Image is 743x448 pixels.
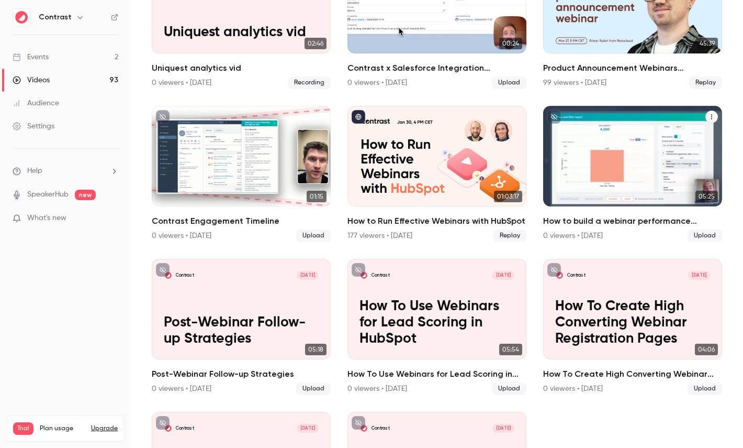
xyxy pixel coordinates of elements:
[13,121,54,132] div: Settings
[288,77,331,89] span: Recording
[543,106,722,242] li: How to build a webinar performance dashboard in HubSpot
[13,166,118,177] li: help-dropdown-opener
[359,299,514,347] p: How To Use Webinars for Lead Scoring in HubSpot
[543,62,722,74] h2: Product Announcement Webinars Reinvented
[499,38,522,49] span: 00:24
[347,259,526,395] li: How To Use Webinars for Lead Scoring in HubSpot
[492,383,526,395] span: Upload
[547,110,561,124] button: unpublished
[297,271,319,280] span: [DATE]
[156,416,170,430] button: unpublished
[492,77,526,89] span: Upload
[352,416,365,430] button: unpublished
[152,384,211,394] div: 0 viewers • [DATE]
[347,384,407,394] div: 0 viewers • [DATE]
[27,213,66,224] span: What's new
[176,425,194,432] p: Contrast
[91,424,118,433] button: Upgrade
[347,259,526,395] a: How To Use Webinars for Lead Scoring in HubSpotContrast[DATE]How To Use Webinars for Lead Scoring...
[499,344,522,355] span: 05:54
[152,368,331,380] h2: Post-Webinar Follow-up Strategies
[347,368,526,380] h2: How To Use Webinars for Lead Scoring in HubSpot
[543,259,722,395] li: How To Create High Converting Webinar Registration Pages
[13,75,50,85] div: Videos
[567,272,586,279] p: Contrast
[695,191,718,202] span: 05:25
[347,106,526,242] li: How to Run Effective Webinars with HubSpot
[493,230,526,242] span: Replay
[543,368,722,380] h2: How To Create High Converting Webinar Registration Pages
[156,110,170,124] button: unpublished
[371,425,390,432] p: Contrast
[75,190,96,200] span: new
[347,78,407,88] div: 0 viewers • [DATE]
[688,230,722,242] span: Upload
[347,215,526,227] h2: How to Run Effective Webinars with HubSpot
[39,12,72,23] h6: Contrast
[347,231,412,241] div: 177 viewers • [DATE]
[543,259,722,395] a: How To Create High Converting Webinar Registration PagesContrast[DATE]How To Create High Converti...
[152,106,331,242] a: 01:15Contrast Engagement Timeline0 viewers • [DATE]Upload
[494,191,522,202] span: 01:03:17
[296,230,331,242] span: Upload
[305,38,327,49] span: 02:46
[27,166,42,177] span: Help
[371,272,390,279] p: Contrast
[176,272,194,279] p: Contrast
[688,383,722,395] span: Upload
[152,215,331,227] h2: Contrast Engagement Timeline
[13,52,49,62] div: Events
[352,110,365,124] button: published
[688,271,710,280] span: [DATE]
[152,78,211,88] div: 0 viewers • [DATE]
[307,191,327,202] span: 01:15
[543,231,603,241] div: 0 viewers • [DATE]
[492,271,514,280] span: [DATE]
[164,315,319,347] p: Post-Webinar Follow-up Strategies
[689,77,722,89] span: Replay
[152,62,331,74] h2: Uniquest analytics vid
[13,9,30,26] img: Contrast
[152,106,331,242] li: Contrast Engagement Timeline
[156,263,170,277] button: unpublished
[352,263,365,277] button: unpublished
[695,344,718,355] span: 04:06
[152,231,211,241] div: 0 viewers • [DATE]
[297,424,319,433] span: [DATE]
[40,424,85,433] span: Plan usage
[347,62,526,74] h2: Contrast x Salesforce Integration Announcement
[13,98,59,108] div: Audience
[152,259,331,395] a: Post-Webinar Follow-up StrategiesContrast[DATE]Post-Webinar Follow-up Strategies05:18Post-Webinar...
[13,422,33,435] span: Trial
[555,299,710,347] p: How To Create High Converting Webinar Registration Pages
[543,215,722,227] h2: How to build a webinar performance dashboard in HubSpot
[305,344,327,355] span: 05:18
[492,424,514,433] span: [DATE]
[543,384,603,394] div: 0 viewers • [DATE]
[296,383,331,395] span: Upload
[543,78,606,88] div: 99 viewers • [DATE]
[347,106,526,242] a: 01:03:17How to Run Effective Webinars with HubSpot177 viewers • [DATE]Replay
[152,259,331,395] li: Post-Webinar Follow-up Strategies
[547,263,561,277] button: unpublished
[543,106,722,242] a: 05:25How to build a webinar performance dashboard in HubSpot0 viewers • [DATE]Upload
[164,25,319,41] p: Uniquest analytics vid
[27,189,69,200] a: SpeakerHub
[696,38,718,49] span: 45:39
